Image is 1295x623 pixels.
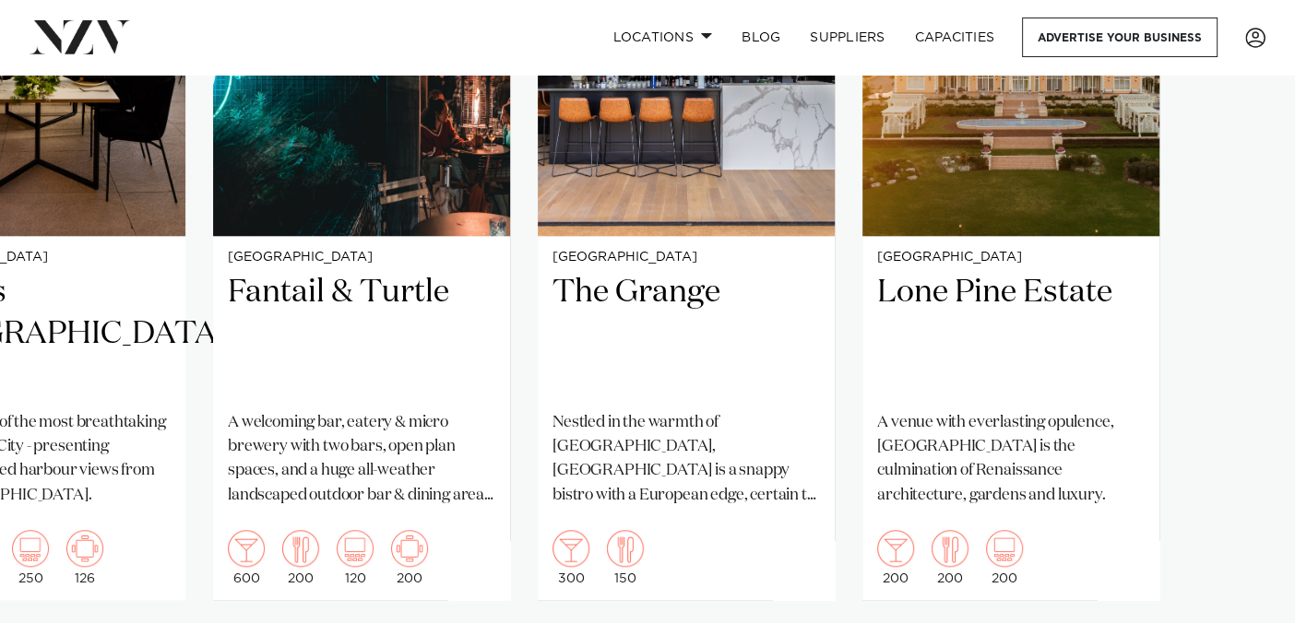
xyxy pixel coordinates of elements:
img: cocktail.png [228,530,265,567]
small: [GEOGRAPHIC_DATA] [877,251,1145,264]
a: Capacities [900,18,1010,57]
img: dining.png [607,530,644,567]
small: [GEOGRAPHIC_DATA] [228,251,495,264]
h2: Fantail & Turtle [228,272,495,396]
div: 200 [282,530,319,585]
small: [GEOGRAPHIC_DATA] [552,251,820,264]
div: 126 [66,530,103,585]
img: meeting.png [391,530,428,567]
div: 250 [12,530,49,585]
img: meeting.png [66,530,103,567]
a: BLOG [727,18,795,57]
img: dining.png [932,530,968,567]
a: SUPPLIERS [795,18,899,57]
img: theatre.png [12,530,49,567]
div: 200 [986,530,1023,585]
div: 300 [552,530,589,585]
img: theatre.png [337,530,374,567]
a: Locations [598,18,727,57]
img: cocktail.png [877,530,914,567]
img: theatre.png [986,530,1023,567]
p: A welcoming bar, eatery & micro brewery with two bars, open plan spaces, and a huge all-weather l... [228,411,495,508]
div: 120 [337,530,374,585]
div: 200 [932,530,968,585]
a: Advertise your business [1022,18,1218,57]
p: Nestled in the warmth of [GEOGRAPHIC_DATA], [GEOGRAPHIC_DATA] is a snappy bistro with a European ... [552,411,820,508]
div: 200 [877,530,914,585]
div: 600 [228,530,265,585]
p: A venue with everlasting opulence, [GEOGRAPHIC_DATA] is the culmination of Renaissance architectu... [877,411,1145,508]
img: nzv-logo.png [30,20,130,53]
div: 200 [391,530,428,585]
h2: The Grange [552,272,820,396]
h2: Lone Pine Estate [877,272,1145,396]
img: cocktail.png [552,530,589,567]
img: dining.png [282,530,319,567]
div: 150 [607,530,644,585]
